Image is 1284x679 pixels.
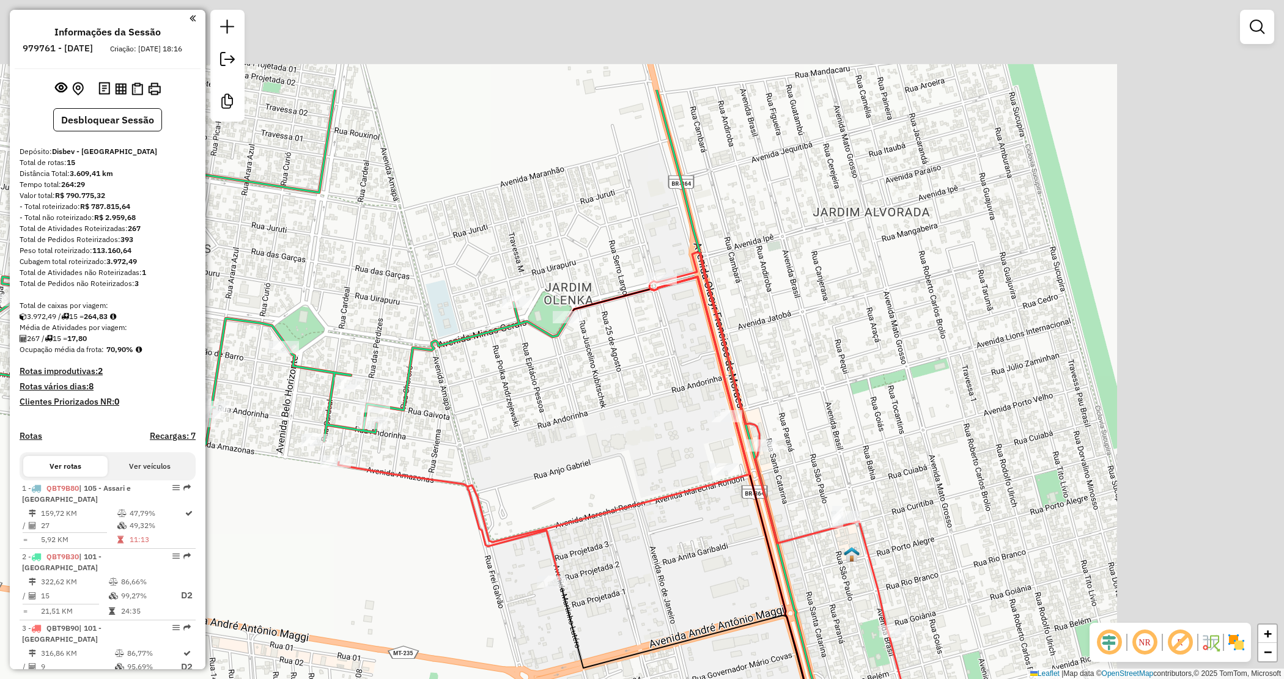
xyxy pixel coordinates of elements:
strong: 264:29 [61,180,85,189]
div: Map data © contributors,© 2025 TomTom, Microsoft [1027,669,1284,679]
span: Ocupação média da frota: [20,345,104,354]
img: Fluxo de ruas [1201,633,1220,652]
span: QBT9B90 [46,623,79,633]
i: Total de Atividades [29,592,36,600]
a: Exportar sessão [215,47,240,75]
i: % de utilização do peso [115,650,124,657]
td: 159,72 KM [40,507,117,519]
td: = [22,605,28,617]
i: Distância Total [29,650,36,657]
i: Distância Total [29,510,36,517]
em: Média calculada utilizando a maior ocupação (%Peso ou %Cubagem) de cada rota da sessão. Rotas cro... [136,346,142,353]
td: 15 [40,588,108,603]
td: / [22,659,28,675]
i: % de utilização do peso [117,510,127,517]
span: | [1061,669,1063,678]
div: Criação: [DATE] 18:16 [105,43,187,54]
strong: 1 [142,268,146,277]
a: OpenStreetMap [1102,669,1154,678]
span: Ocultar NR [1130,628,1159,657]
a: Rotas [20,431,42,441]
em: Rota exportada [183,552,191,560]
td: 316,86 KM [40,647,114,659]
span: Ocultar deslocamento [1094,628,1124,657]
strong: R$ 790.775,32 [55,191,105,200]
td: 47,79% [129,507,184,519]
div: Distância Total: [20,168,196,179]
em: Opções [172,484,180,491]
div: Média de Atividades por viagem: [20,322,196,333]
td: 27 [40,519,117,532]
div: Total de Pedidos não Roteirizados: [20,278,196,289]
strong: 3 [135,279,139,288]
td: = [22,534,28,546]
span: + [1264,626,1272,641]
span: | 101 - [GEOGRAPHIC_DATA] [22,623,101,644]
strong: 264,83 [84,312,108,321]
strong: 2 [98,365,103,376]
i: Rota otimizada [183,650,191,657]
em: Opções [172,552,180,560]
button: Ver rotas [23,456,108,477]
em: Rota exportada [183,484,191,491]
em: Rota exportada [183,624,191,631]
i: Tempo total em rota [117,536,124,543]
i: Total de Atividades [29,522,36,529]
td: 24:35 [120,605,169,617]
i: Meta Caixas/viagem: 1,00 Diferença: 263,83 [110,313,116,320]
a: Zoom in [1258,625,1277,643]
h6: 979761 - [DATE] [23,43,93,54]
div: Depósito: [20,146,196,157]
i: Distância Total [29,578,36,585]
i: Total de Atividades [20,335,27,342]
button: Visualizar relatório de Roteirização [113,80,129,97]
a: Leaflet [1030,669,1060,678]
strong: 15 [67,158,75,167]
strong: 8 [89,381,94,392]
div: Total de Atividades não Roteirizadas: [20,267,196,278]
img: Exibir/Ocultar setores [1227,633,1246,652]
span: Exibir rótulo [1165,628,1195,657]
button: Ver veículos [108,456,192,477]
img: CAMPO NOVO DO PARECIS [844,546,860,562]
i: % de utilização do peso [109,578,118,585]
td: 49,32% [129,519,184,532]
a: Nova sessão e pesquisa [215,15,240,42]
strong: 17,80 [67,334,87,343]
a: Clique aqui para minimizar o painel [190,11,196,25]
i: Total de rotas [45,335,53,342]
span: − [1264,644,1272,659]
p: D2 [181,660,193,674]
i: Tempo total em rota [109,607,115,615]
td: 99,27% [120,588,169,603]
div: Cubagem total roteirizado: [20,256,196,267]
a: Zoom out [1258,643,1277,661]
strong: 267 [128,224,141,233]
span: 3 - [22,623,101,644]
i: % de utilização da cubagem [117,522,127,529]
td: 9 [40,659,114,675]
div: - Total roteirizado: [20,201,196,212]
td: 5,92 KM [40,534,117,546]
button: Visualizar Romaneio [129,80,146,98]
div: Tempo total: [20,179,196,190]
button: Imprimir Rotas [146,80,163,98]
span: QBT9B80 [46,483,79,493]
div: - Total não roteirizado: [20,212,196,223]
td: / [22,588,28,603]
strong: 3.609,41 km [70,169,113,178]
td: 86,77% [127,647,180,659]
strong: R$ 2.959,68 [94,213,136,222]
button: Exibir sessão original [53,79,70,98]
strong: Disbev - [GEOGRAPHIC_DATA] [52,147,157,156]
h4: Rotas vários dias: [20,381,196,392]
p: D2 [171,589,193,603]
i: Cubagem total roteirizado [20,313,27,320]
td: 86,66% [120,576,169,588]
span: QBT9B30 [46,552,79,561]
div: 3.972,49 / 15 = [20,311,196,322]
i: Total de rotas [61,313,69,320]
h4: Recargas: 7 [150,431,196,441]
i: Total de Atividades [29,663,36,670]
div: Total de Pedidos Roteirizados: [20,234,196,245]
